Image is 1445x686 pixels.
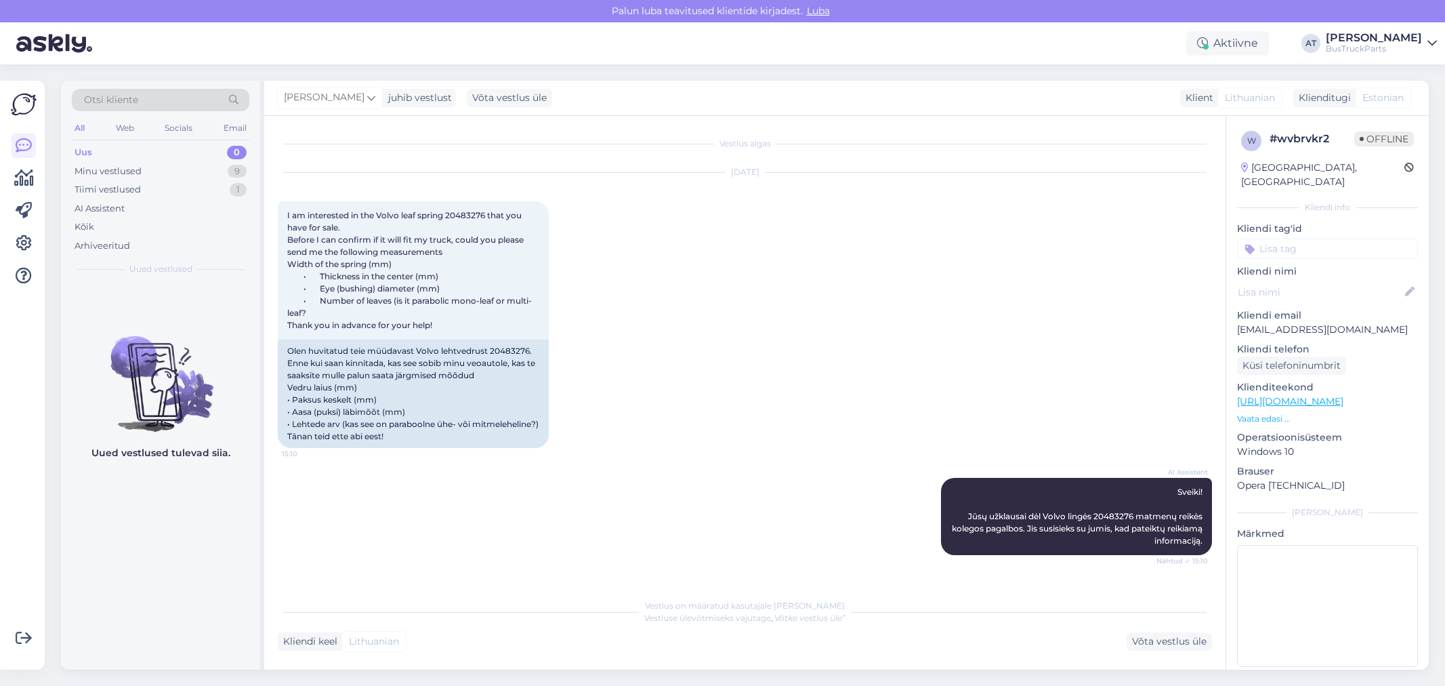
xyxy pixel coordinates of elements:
div: Olen huvitatud teie müüdavast Volvo lehtvedrust 20483276. Enne kui saan kinnitada, kas see sobib ... [278,340,549,448]
div: BusTruckParts [1326,43,1422,54]
p: Brauser [1237,464,1418,479]
div: Võta vestlus üle [467,89,552,107]
div: 9 [228,165,247,178]
input: Lisa tag [1237,239,1418,259]
div: 1 [230,183,247,197]
span: Uued vestlused [129,263,192,275]
div: Küsi telefoninumbrit [1237,357,1346,375]
div: 0 [227,146,247,159]
div: Uus [75,146,92,159]
div: Klienditugi [1293,91,1351,105]
p: Vaata edasi ... [1237,413,1418,425]
img: Askly Logo [11,92,37,117]
span: Estonian [1362,91,1404,105]
div: Web [113,119,137,137]
div: Socials [162,119,195,137]
p: Uued vestlused tulevad siia. [91,446,230,460]
span: Nähtud ✓ 15:10 [1156,556,1208,566]
p: Windows 10 [1237,445,1418,459]
div: AT [1301,34,1320,53]
div: Email [221,119,249,137]
div: [DATE] [278,166,1212,178]
p: Opera [TECHNICAL_ID] [1237,479,1418,493]
div: Kõik [75,220,94,234]
a: [URL][DOMAIN_NAME] [1237,395,1343,407]
i: „Võtke vestlus üle” [771,613,845,623]
span: Vestluse ülevõtmiseks vajutage [644,613,845,623]
div: AI Assistent [75,202,125,216]
span: Vestlus on määratud kasutajale [PERSON_NAME] [645,601,845,611]
div: juhib vestlust [383,91,452,105]
span: Otsi kliente [84,93,138,107]
span: Lithuanian [349,634,399,649]
div: Klient [1180,91,1213,105]
div: [PERSON_NAME] [1237,506,1418,519]
img: No chats [61,312,260,434]
span: Offline [1354,132,1414,146]
div: [GEOGRAPHIC_DATA], [GEOGRAPHIC_DATA] [1241,161,1404,189]
span: I am interested in the Volvo leaf spring 20483276 that you have for sale. Before I can confirm if... [287,210,532,330]
span: w [1247,136,1256,146]
div: Kliendi keel [278,634,337,649]
p: Operatsioonisüsteem [1237,430,1418,445]
span: AI Assistent [1157,467,1208,477]
div: All [72,119,87,137]
p: Kliendi nimi [1237,264,1418,279]
div: # wvbrvkr2 [1270,131,1354,147]
span: [PERSON_NAME] [284,90,364,105]
div: Kliendi info [1237,201,1418,214]
div: Aktiivne [1186,31,1269,56]
p: Märkmed [1237,527,1418,541]
div: Vestlus algas [278,138,1212,150]
span: Luba [803,5,834,17]
div: Minu vestlused [75,165,142,178]
p: Kliendi email [1237,308,1418,323]
p: Kliendi tag'id [1237,222,1418,236]
span: 15:10 [282,449,333,459]
div: Arhiveeritud [75,239,130,253]
input: Lisa nimi [1238,285,1402,300]
div: Tiimi vestlused [75,183,141,197]
p: [EMAIL_ADDRESS][DOMAIN_NAME] [1237,323,1418,337]
div: [PERSON_NAME] [1326,33,1422,43]
span: Sveiki! Jūsų užklausai dėl Volvo lingės 20483276 matmenų reikės kolegos pagalbos. Jis susisieks s... [952,487,1205,546]
span: Lithuanian [1225,91,1275,105]
div: Võta vestlus üle [1127,632,1212,651]
p: Klienditeekond [1237,380,1418,395]
p: Kliendi telefon [1237,342,1418,357]
a: [PERSON_NAME]BusTruckParts [1326,33,1437,54]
